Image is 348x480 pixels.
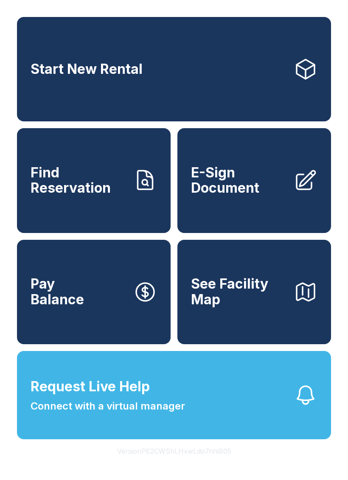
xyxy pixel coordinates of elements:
button: VersionPE2CWShLHxwLdo7nhiB05 [110,439,238,463]
span: Find Reservation [31,165,126,196]
span: Connect with a virtual manager [31,399,185,414]
button: Request Live HelpConnect with a virtual manager [17,351,331,439]
span: Pay Balance [31,276,84,307]
a: Find Reservation [17,128,171,233]
span: Request Live Help [31,376,150,397]
a: E-Sign Document [177,128,331,233]
a: Start New Rental [17,17,331,121]
a: PayBalance [17,240,171,344]
span: Start New Rental [31,62,143,77]
span: E-Sign Document [191,165,287,196]
button: See Facility Map [177,240,331,344]
span: See Facility Map [191,276,287,307]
